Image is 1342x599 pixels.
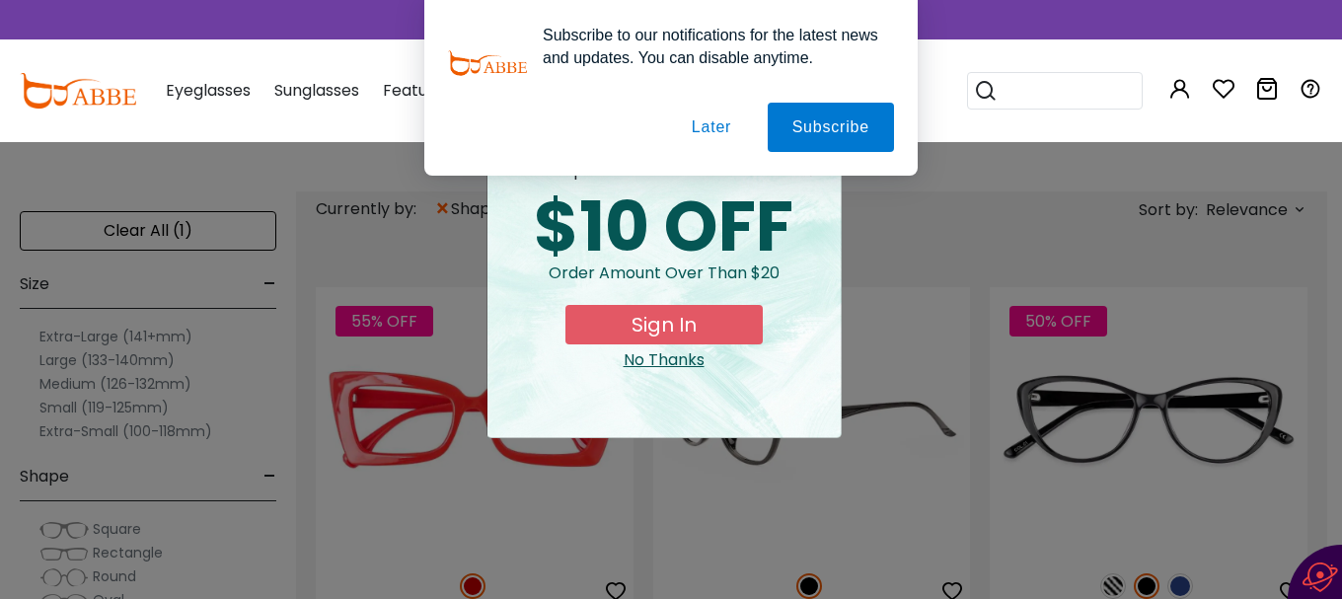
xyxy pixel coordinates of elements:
[565,305,763,344] button: Sign In
[503,192,825,262] div: $10 OFF
[503,262,825,305] div: Order amount over than $20
[800,159,825,183] button: Close
[667,103,756,152] button: Later
[768,103,894,152] button: Subscribe
[800,159,825,183] span: ×
[527,24,894,69] div: Subscribe to our notifications for the latest news and updates. You can disable anytime.
[503,348,825,372] div: Close
[448,24,527,103] img: notification icon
